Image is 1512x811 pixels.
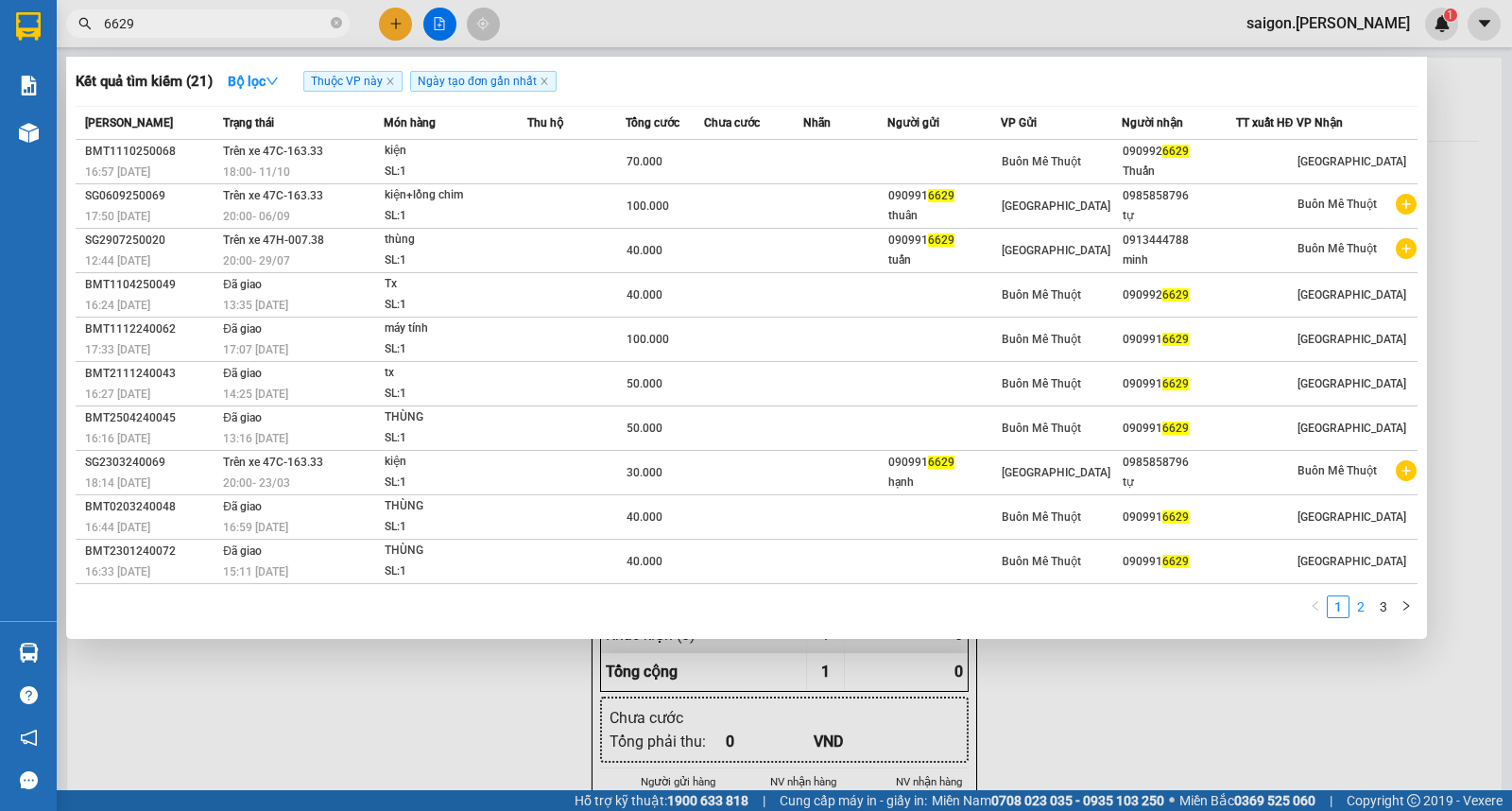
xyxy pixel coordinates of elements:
[385,363,526,384] div: tx
[385,541,526,561] div: THÙNG
[223,500,262,513] span: Đã giao
[223,299,288,312] span: 13:35 [DATE]
[85,565,150,578] span: 16:33 [DATE]
[410,71,557,92] span: Ngày tạo đơn gần nhất
[1123,552,1235,572] div: 090991
[627,155,662,168] span: 70.000
[928,189,954,202] span: 6629
[385,384,526,405] div: SL: 1
[888,250,1001,270] div: tuấn
[1297,377,1406,390] span: [GEOGRAPHIC_DATA]
[1001,116,1037,129] span: VP Gửi
[223,343,288,356] span: 17:07 [DATE]
[1297,116,1343,129] span: VP Nhận
[19,123,39,143] img: warehouse-icon
[385,141,526,162] div: kiện
[385,230,526,250] div: thùng
[627,288,662,302] span: 40.000
[9,9,274,112] li: [GEOGRAPHIC_DATA]
[887,116,939,129] span: Người gửi
[223,189,323,202] span: Trên xe 47C-163.33
[19,643,39,663] img: warehouse-icon
[85,521,150,534] span: 16:44 [DATE]
[85,142,217,162] div: BMT1110250068
[20,729,38,747] span: notification
[627,199,669,213] span: 100.000
[223,116,274,129] span: Trạng thái
[1002,377,1081,390] span: Buôn Mê Thuột
[213,66,294,96] button: Bộ lọcdown
[223,456,323,469] span: Trên xe 47C-163.33
[9,9,76,76] img: logo.jpg
[1297,422,1406,435] span: [GEOGRAPHIC_DATA]
[385,561,526,582] div: SL: 1
[1396,194,1417,215] span: plus-circle
[888,231,1001,250] div: 090991
[627,466,662,479] span: 30.000
[85,231,217,250] div: SG2907250020
[1002,510,1081,524] span: Buôn Mê Thuột
[223,476,290,490] span: 20:00 - 23/03
[85,299,150,312] span: 16:24 [DATE]
[1002,333,1081,346] span: Buôn Mê Thuột
[1002,466,1110,479] span: [GEOGRAPHIC_DATA]
[1002,288,1081,302] span: Buôn Mê Thuột
[1304,595,1327,618] li: Previous Page
[385,407,526,428] div: THÙNG
[78,17,92,30] span: search
[1123,419,1235,439] div: 090991
[85,319,217,339] div: BMT1112240062
[228,74,279,89] strong: Bộ lọc
[85,343,150,356] span: 17:33 [DATE]
[627,244,662,257] span: 40.000
[85,497,217,517] div: BMT0203240048
[223,521,288,534] span: 16:59 [DATE]
[1002,422,1081,435] span: Buôn Mê Thuột
[1395,595,1417,618] li: Next Page
[85,210,150,223] span: 17:50 [DATE]
[888,453,1001,473] div: 090991
[627,422,662,435] span: 50.000
[20,771,38,789] span: message
[1349,595,1372,618] li: 2
[1123,231,1235,250] div: 0913444788
[1400,600,1412,612] span: right
[1122,116,1183,129] span: Người nhận
[1162,333,1189,346] span: 6629
[1123,142,1235,162] div: 090992
[104,13,327,34] input: Tìm tên, số ĐT hoặc mã đơn
[223,165,290,179] span: 18:00 - 11/10
[1373,596,1394,617] a: 3
[1162,422,1189,435] span: 6629
[20,686,38,704] span: question-circle
[1002,244,1110,257] span: [GEOGRAPHIC_DATA]
[1304,595,1327,618] button: left
[928,456,954,469] span: 6629
[1310,600,1321,612] span: left
[1123,206,1235,226] div: tự
[85,116,173,129] span: [PERSON_NAME]
[386,77,395,86] span: close
[1297,555,1406,568] span: [GEOGRAPHIC_DATA]
[1123,186,1235,206] div: 0985858796
[627,555,662,568] span: 40.000
[1396,238,1417,259] span: plus-circle
[1297,155,1406,168] span: [GEOGRAPHIC_DATA]
[1002,199,1110,213] span: [GEOGRAPHIC_DATA]
[385,319,526,339] div: máy tính
[19,76,39,95] img: solution-icon
[888,186,1001,206] div: 090991
[1123,162,1235,181] div: Thuấn
[223,145,323,158] span: Trên xe 47C-163.33
[1297,333,1406,346] span: [GEOGRAPHIC_DATA]
[1002,555,1081,568] span: Buôn Mê Thuột
[85,186,217,206] div: SG0609250069
[626,116,679,129] span: Tổng cước
[928,233,954,247] span: 6629
[85,254,150,267] span: 12:44 [DATE]
[385,162,526,182] div: SL: 1
[223,544,262,558] span: Đã giao
[385,206,526,227] div: SL: 1
[1297,242,1377,255] span: Buôn Mê Thuột
[1123,374,1235,394] div: 090991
